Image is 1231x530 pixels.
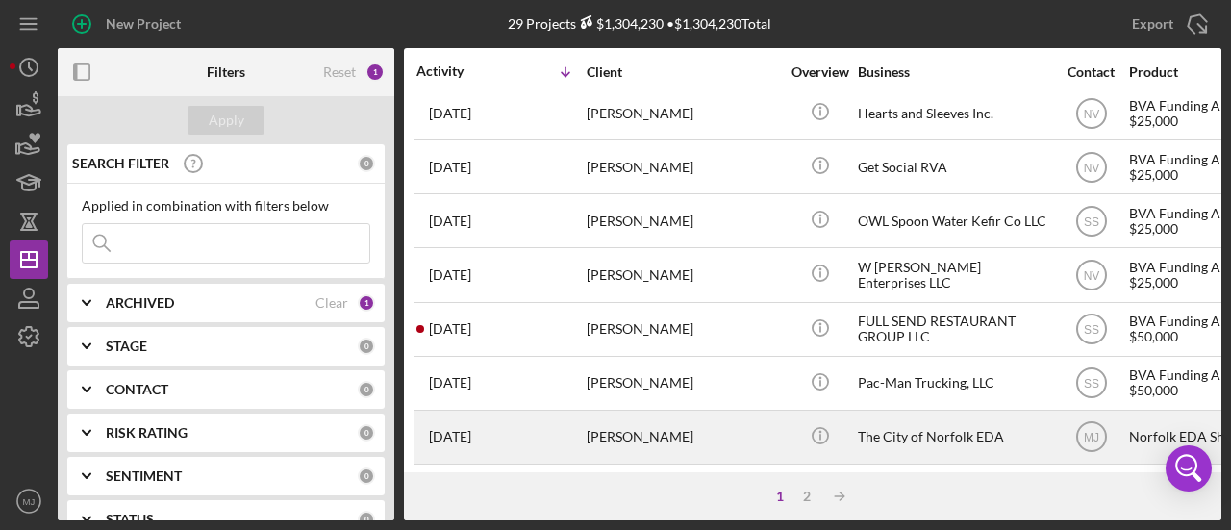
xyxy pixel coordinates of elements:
[82,198,370,214] div: Applied in combination with filters below
[429,267,471,283] time: 2025-07-18 18:16
[106,5,181,43] div: New Project
[858,64,1050,80] div: Business
[106,295,174,311] b: ARCHIVED
[858,412,1050,463] div: The City of Norfolk EDA
[1083,161,1099,174] text: NV
[1084,431,1099,444] text: MJ
[1132,5,1173,43] div: Export
[587,195,779,246] div: [PERSON_NAME]
[858,195,1050,246] div: OWL Spoon Water Kefir Co LLC
[429,214,471,229] time: 2025-08-04 19:12
[1083,107,1099,120] text: NV
[429,321,471,337] time: 2025-07-17 14:10
[106,382,168,397] b: CONTACT
[587,249,779,300] div: [PERSON_NAME]
[784,64,856,80] div: Overview
[106,339,147,354] b: STAGE
[358,467,375,485] div: 0
[106,512,154,527] b: STATUS
[587,358,779,409] div: [PERSON_NAME]
[358,424,375,442] div: 0
[72,156,169,171] b: SEARCH FILTER
[1083,215,1098,229] text: SS
[429,375,471,391] time: 2025-06-26 23:00
[358,511,375,528] div: 0
[508,15,771,32] div: 29 Projects • $1,304,230 Total
[323,64,356,80] div: Reset
[587,88,779,139] div: [PERSON_NAME]
[858,304,1050,355] div: FULL SEND RESTAURANT GROUP LLC
[858,88,1050,139] div: Hearts and Sleeves Inc.
[793,489,820,504] div: 2
[106,425,188,441] b: RISK RATING
[358,381,375,398] div: 0
[766,489,793,504] div: 1
[358,155,375,172] div: 0
[358,338,375,355] div: 0
[576,15,664,32] div: $1,304,230
[587,64,779,80] div: Client
[1055,64,1127,80] div: Contact
[416,63,501,79] div: Activity
[315,295,348,311] div: Clear
[1083,323,1098,337] text: SS
[858,358,1050,409] div: Pac-Man Trucking, LLC
[106,468,182,484] b: SENTIMENT
[1166,445,1212,492] div: Open Intercom Messenger
[207,64,245,80] b: Filters
[365,63,385,82] div: 1
[209,106,244,135] div: Apply
[429,429,471,444] time: 2025-06-12 16:56
[188,106,264,135] button: Apply
[1083,377,1098,391] text: SS
[429,160,471,175] time: 2025-08-04 20:20
[429,106,471,121] time: 2025-08-08 22:53
[1083,269,1099,283] text: NV
[1113,5,1221,43] button: Export
[10,482,48,520] button: MJ
[58,5,200,43] button: New Project
[587,141,779,192] div: [PERSON_NAME]
[587,412,779,463] div: [PERSON_NAME]
[858,249,1050,300] div: W [PERSON_NAME] Enterprises LLC
[587,304,779,355] div: [PERSON_NAME]
[23,496,36,507] text: MJ
[358,294,375,312] div: 1
[858,141,1050,192] div: Get Social RVA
